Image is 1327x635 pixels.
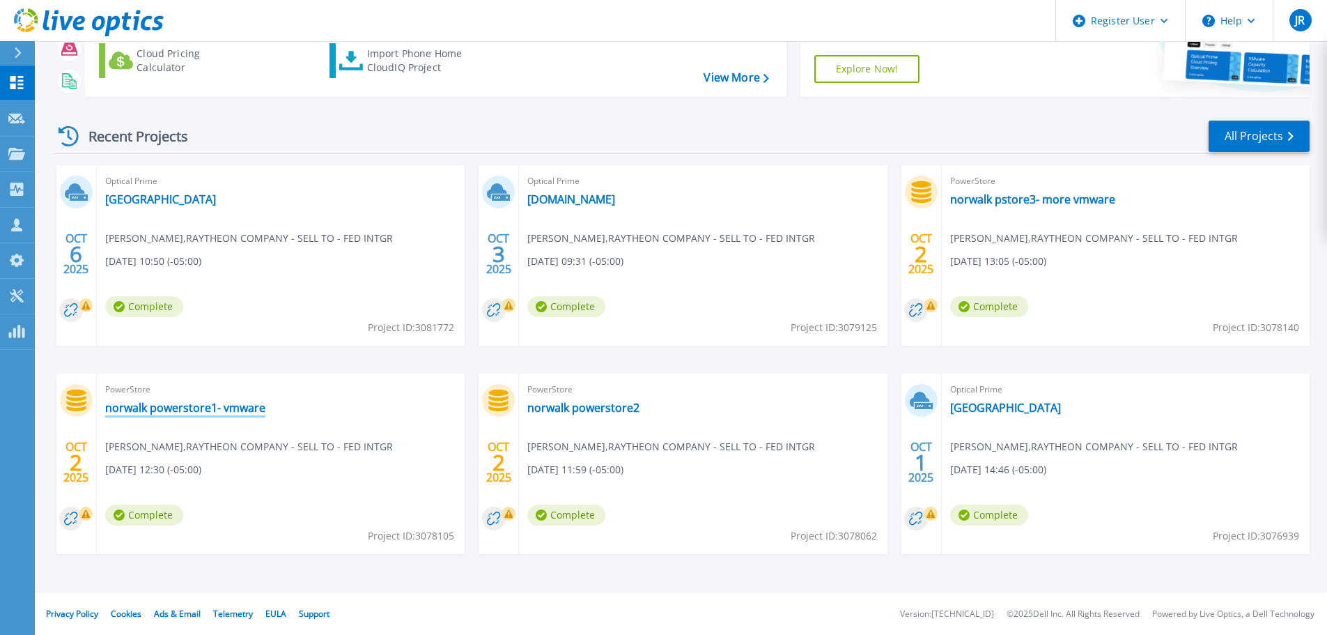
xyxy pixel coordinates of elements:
[791,528,877,544] span: Project ID: 3078062
[492,248,505,260] span: 3
[527,505,605,526] span: Complete
[70,248,82,260] span: 6
[950,174,1301,189] span: PowerStore
[367,47,476,75] div: Import Phone Home CloudIQ Project
[154,608,201,620] a: Ads & Email
[368,528,454,544] span: Project ID: 3078105
[1295,15,1305,26] span: JR
[213,608,253,620] a: Telemetry
[527,192,615,206] a: [DOMAIN_NAME]
[265,608,286,620] a: EULA
[950,296,1028,317] span: Complete
[950,439,1238,454] span: [PERSON_NAME] , RAYTHEON COMPANY - SELL TO - FED INTGR
[99,43,254,78] a: Cloud Pricing Calculator
[1152,610,1314,619] li: Powered by Live Optics, a Dell Technology
[492,457,505,468] span: 2
[1007,610,1140,619] li: © 2025 Dell Inc. All Rights Reserved
[915,457,927,468] span: 1
[908,229,934,280] div: OCT 2025
[915,248,927,260] span: 2
[105,401,265,415] a: norwalk powerstore1- vmware
[527,254,623,269] span: [DATE] 09:31 (-05:00)
[704,71,768,84] a: View More
[791,320,877,335] span: Project ID: 3079125
[950,462,1046,477] span: [DATE] 14:46 (-05:00)
[105,296,183,317] span: Complete
[527,231,815,246] span: [PERSON_NAME] , RAYTHEON COMPANY - SELL TO - FED INTGR
[950,401,1061,415] a: [GEOGRAPHIC_DATA]
[105,462,201,477] span: [DATE] 12:30 (-05:00)
[105,231,393,246] span: [PERSON_NAME] , RAYTHEON COMPANY - SELL TO - FED INTGR
[105,439,393,454] span: [PERSON_NAME] , RAYTHEON COMPANY - SELL TO - FED INTGR
[1209,121,1310,152] a: All Projects
[527,439,815,454] span: [PERSON_NAME] , RAYTHEON COMPANY - SELL TO - FED INTGR
[1213,528,1299,544] span: Project ID: 3076939
[105,505,183,526] span: Complete
[900,610,994,619] li: Version: [TECHNICAL_ID]
[527,296,605,317] span: Complete
[105,192,216,206] a: [GEOGRAPHIC_DATA]
[46,608,98,620] a: Privacy Policy
[105,254,201,269] span: [DATE] 10:50 (-05:00)
[486,437,512,488] div: OCT 2025
[950,382,1301,397] span: Optical Prime
[527,462,623,477] span: [DATE] 11:59 (-05:00)
[111,608,141,620] a: Cookies
[105,174,456,189] span: Optical Prime
[63,437,89,488] div: OCT 2025
[105,382,456,397] span: PowerStore
[63,229,89,280] div: OCT 2025
[368,320,454,335] span: Project ID: 3081772
[527,401,639,415] a: norwalk powerstore2
[486,229,512,280] div: OCT 2025
[54,119,207,153] div: Recent Projects
[299,608,329,620] a: Support
[70,457,82,468] span: 2
[137,47,248,75] div: Cloud Pricing Calculator
[527,382,878,397] span: PowerStore
[950,192,1115,206] a: norwalk pstore3- more vmware
[527,174,878,189] span: Optical Prime
[950,231,1238,246] span: [PERSON_NAME] , RAYTHEON COMPANY - SELL TO - FED INTGR
[1213,320,1299,335] span: Project ID: 3078140
[950,254,1046,269] span: [DATE] 13:05 (-05:00)
[908,437,934,488] div: OCT 2025
[814,55,920,83] a: Explore Now!
[950,505,1028,526] span: Complete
